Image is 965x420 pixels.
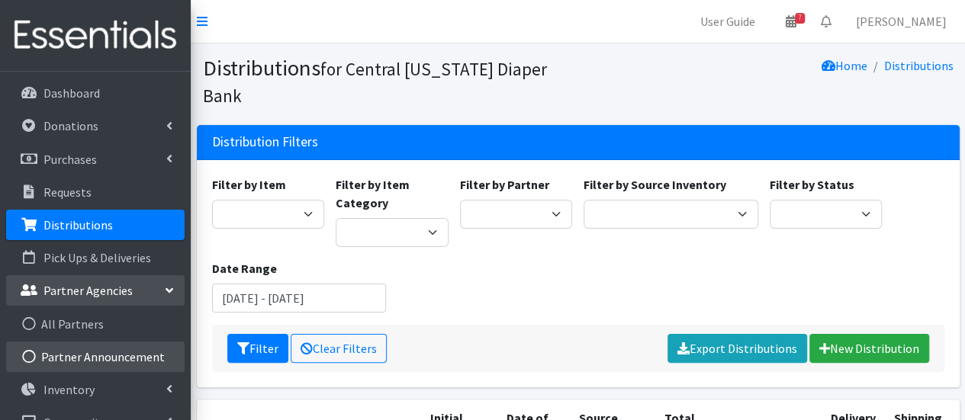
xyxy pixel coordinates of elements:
[203,55,573,107] h1: Distributions
[6,177,185,207] a: Requests
[6,10,185,61] img: HumanEssentials
[688,6,767,37] a: User Guide
[43,184,92,200] p: Requests
[6,210,185,240] a: Distributions
[6,309,185,339] a: All Partners
[774,6,809,37] a: 7
[667,334,807,363] a: Export Distributions
[203,58,547,107] small: for Central [US_STATE] Diaper Bank
[6,144,185,175] a: Purchases
[795,13,805,24] span: 7
[291,334,387,363] a: Clear Filters
[6,78,185,108] a: Dashboard
[336,175,449,212] label: Filter by Item Category
[212,134,318,150] h3: Distribution Filters
[43,85,100,101] p: Dashboard
[43,250,151,265] p: Pick Ups & Deliveries
[43,283,133,298] p: Partner Agencies
[212,175,286,194] label: Filter by Item
[6,242,185,273] a: Pick Ups & Deliveries
[212,284,387,313] input: January 1, 2011 - December 31, 2011
[6,111,185,141] a: Donations
[43,217,113,232] p: Distributions
[884,58,954,73] a: Distributions
[227,334,288,363] button: Filter
[6,374,185,405] a: Inventory
[844,6,959,37] a: [PERSON_NAME]
[822,58,867,73] a: Home
[212,259,277,277] label: Date Range
[809,334,929,363] a: New Distribution
[43,118,98,133] p: Donations
[584,175,726,194] label: Filter by Source Inventory
[43,382,95,397] p: Inventory
[6,341,185,372] a: Partner Announcement
[460,175,549,194] label: Filter by Partner
[6,275,185,306] a: Partner Agencies
[43,152,97,167] p: Purchases
[770,175,854,194] label: Filter by Status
